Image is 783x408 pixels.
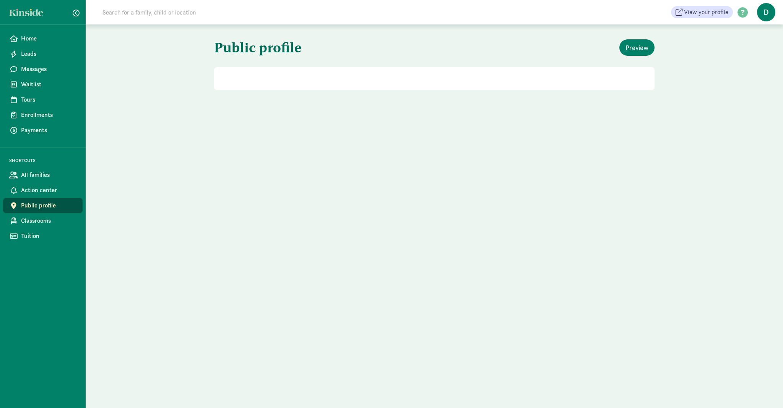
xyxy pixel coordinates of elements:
span: Tours [21,95,76,104]
span: Tuition [21,232,76,241]
span: Classrooms [21,216,76,225]
input: Search for a family, child or location [98,5,312,20]
a: Messages [3,62,83,77]
span: D [757,3,775,21]
a: Tours [3,92,83,107]
a: Home [3,31,83,46]
span: Public profile [21,201,76,210]
a: View your profile [671,6,733,18]
span: Preview [625,42,648,53]
a: Payments [3,123,83,138]
a: All families [3,167,83,183]
span: Payments [21,126,76,135]
a: Tuition [3,228,83,244]
button: Preview [619,39,655,56]
span: Enrollments [21,110,76,120]
a: Public profile [3,198,83,213]
h1: Public profile [214,34,433,61]
span: Action center [21,186,76,195]
span: Home [21,34,76,43]
a: Leads [3,46,83,62]
a: Classrooms [3,213,83,228]
span: Waitlist [21,80,76,89]
span: Leads [21,49,76,58]
span: View your profile [684,8,728,17]
a: Enrollments [3,107,83,123]
span: Messages [21,65,76,74]
span: All families [21,170,76,180]
a: Action center [3,183,83,198]
a: Waitlist [3,77,83,92]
